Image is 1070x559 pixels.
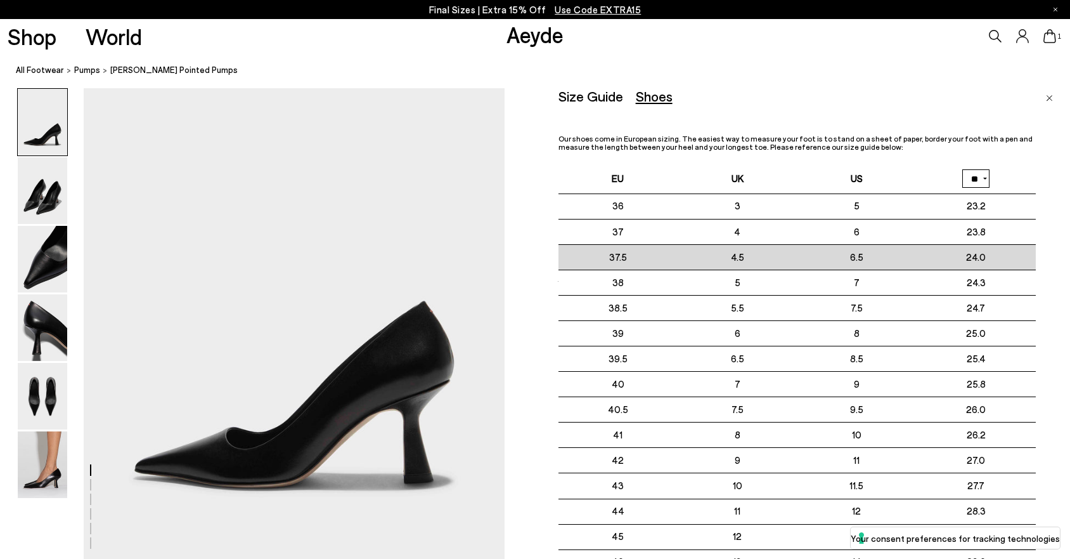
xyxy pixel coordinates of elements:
a: Shop [8,25,56,48]
td: 27.0 [917,448,1036,473]
td: 44 [558,499,678,524]
img: Zandra Pointed Pumps - Image 6 [18,431,67,498]
a: Pumps [74,63,100,77]
td: 8 [678,423,797,448]
td: 37.5 [558,244,678,270]
td: 4 [678,219,797,244]
img: Zandra Pointed Pumps - Image 4 [18,294,67,361]
td: 23.8 [917,219,1036,244]
td: 6.5 [678,346,797,372]
td: 7.5 [797,296,916,321]
td: 28.3 [917,499,1036,524]
td: 24.3 [917,270,1036,295]
td: 6.5 [797,244,916,270]
td: 8 [797,321,916,346]
td: 10 [678,473,797,499]
td: 43 [558,473,678,499]
td: 24.7 [917,296,1036,321]
a: Aeyde [506,21,564,48]
td: 5 [797,194,916,219]
img: Zandra Pointed Pumps - Image 2 [18,157,67,224]
th: US [797,164,916,194]
div: Shoes [636,88,673,104]
span: [PERSON_NAME] Pointed Pumps [110,63,238,77]
a: All Footwear [16,63,64,77]
td: 7 [797,270,916,295]
td: 11 [797,448,916,473]
td: 7 [678,372,797,397]
td: 6 [678,321,797,346]
td: 24.0 [917,244,1036,270]
td: 25.8 [917,372,1036,397]
td: 23.2 [917,194,1036,219]
td: 11 [678,499,797,524]
td: 12 [678,524,797,549]
td: 6 [797,219,916,244]
td: 25.0 [917,321,1036,346]
td: 40 [558,372,678,397]
td: 11.5 [797,473,916,499]
img: Zandra Pointed Pumps - Image 3 [18,226,67,293]
td: 10 [797,423,916,448]
label: Your consent preferences for tracking technologies [851,532,1060,545]
th: EU [558,164,678,194]
button: Your consent preferences for tracking technologies [851,527,1060,549]
td: 4.5 [678,244,797,270]
p: Our shoes come in European sizing. The easiest way to measure your foot is to stand on a sheet of... [558,135,1036,151]
td: 45 [558,524,678,549]
td: 26.2 [917,423,1036,448]
td: 39.5 [558,346,678,372]
td: 7.5 [678,397,797,423]
td: 5 [678,270,797,295]
td: 27.7 [917,473,1036,499]
a: Close [1046,88,1053,103]
img: Zandra Pointed Pumps - Image 5 [18,363,67,430]
td: 5.5 [678,296,797,321]
td: 40.5 [558,397,678,423]
a: World [86,25,142,48]
td: 9 [678,448,797,473]
td: 38 [558,270,678,295]
td: 37 [558,219,678,244]
td: 9 [797,372,916,397]
td: 8.5 [797,346,916,372]
span: 1 [1056,33,1062,40]
th: UK [678,164,797,194]
td: 38.5 [558,296,678,321]
div: Size Guide [558,88,623,104]
td: 9.5 [797,397,916,423]
img: Zandra Pointed Pumps - Image 1 [18,89,67,155]
nav: breadcrumb [16,53,1070,88]
td: 25.4 [917,346,1036,372]
td: 12 [797,499,916,524]
td: 36 [558,194,678,219]
td: 39 [558,321,678,346]
td: 3 [678,194,797,219]
td: 42 [558,448,678,473]
span: Pumps [74,65,100,75]
td: 41 [558,423,678,448]
td: 13 [797,524,916,549]
td: 26.0 [917,397,1036,423]
span: Navigate to /collections/ss25-final-sizes [555,4,641,15]
p: Final Sizes | Extra 15% Off [429,2,641,18]
td: 29.0 [917,524,1036,549]
a: 1 [1043,29,1056,43]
